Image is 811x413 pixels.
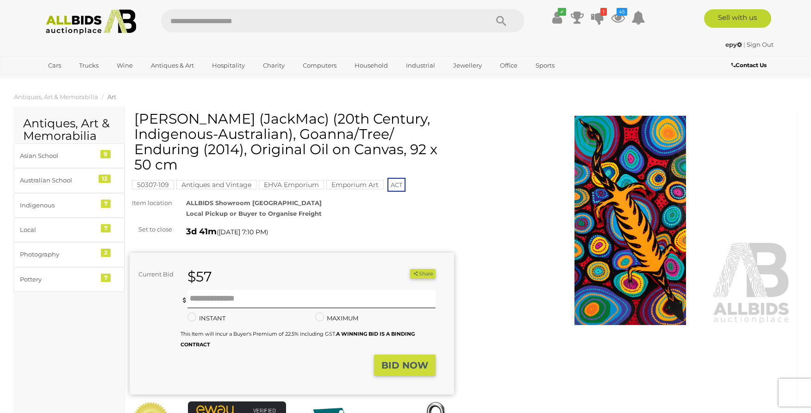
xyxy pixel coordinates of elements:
a: Pottery 7 [14,267,125,292]
img: Allbids.com.au [41,9,141,35]
span: [DATE] 7:10 PM [218,228,266,236]
i: ✔ [558,8,566,16]
button: Search [478,9,524,32]
strong: $57 [187,268,212,285]
label: INSTANT [187,313,225,324]
div: 2 [101,249,111,257]
strong: 3d 41m [186,226,217,237]
a: [GEOGRAPHIC_DATA] [42,73,120,88]
h1: [PERSON_NAME] (JackMac) (20th Century, Indigenous-Australian), Goanna/Tree/ Enduring (2014), Orig... [134,111,452,172]
mark: EHVA Emporium [259,180,324,189]
a: Sports [530,58,561,73]
label: MAXIMUM [315,313,358,324]
strong: epy [725,41,742,48]
a: Asian School 9 [14,144,125,168]
a: 1 [591,9,605,26]
a: Australian School 13 [14,168,125,193]
a: Art [107,93,116,100]
a: Computers [297,58,343,73]
a: Antiques and Vintage [176,181,256,188]
span: ACT [387,178,405,192]
a: epy [725,41,743,48]
mark: Antiques and Vintage [176,180,256,189]
mark: 50307-109 [132,180,174,189]
i: 45 [617,8,627,16]
a: 45 [611,9,625,26]
h2: Antiques, Art & Memorabilia [23,117,115,143]
div: Current Bid [130,269,181,280]
a: Sell with us [704,9,771,28]
a: Sign Out [747,41,774,48]
a: ✔ [550,9,564,26]
a: Office [494,58,524,73]
div: 9 [100,150,111,158]
a: Wine [111,58,139,73]
div: Photography [20,249,96,260]
a: Antiques & Art [145,58,200,73]
a: Hospitality [206,58,251,73]
span: | [743,41,745,48]
a: Industrial [400,58,441,73]
button: BID NOW [374,355,436,376]
i: 1 [600,8,607,16]
span: ( ) [217,228,268,236]
div: 7 [101,200,111,208]
a: Charity [257,58,291,73]
div: 7 [101,274,111,282]
strong: Local Pickup or Buyer to Organise Freight [186,210,322,217]
div: Item location [123,198,179,208]
div: Indigenous [20,200,96,211]
a: Cars [42,58,67,73]
strong: BID NOW [381,360,428,371]
div: Set to close [123,224,179,235]
a: Photography 2 [14,242,125,267]
div: Pottery [20,274,96,285]
div: 7 [101,224,111,232]
a: Household [349,58,394,73]
a: Antiques, Art & Memorabilia [14,93,98,100]
a: Trucks [73,58,105,73]
button: Share [410,269,436,279]
strong: ALLBIDS Showroom [GEOGRAPHIC_DATA] [186,199,322,206]
div: Local [20,225,96,235]
img: John McFadden (JackMac) (20th Century, Indigenous-Australian), Goanna/Tree/ Enduring (2014), Orig... [468,116,792,325]
a: Contact Us [731,60,769,70]
a: Indigenous 7 [14,193,125,218]
div: Australian School [20,175,96,186]
div: 13 [99,175,111,183]
a: Jewellery [447,58,488,73]
a: Emporium Art [326,181,384,188]
mark: Emporium Art [326,180,384,189]
a: 50307-109 [132,181,174,188]
a: Local 7 [14,218,125,242]
div: Asian School [20,150,96,161]
li: Unwatch this item [399,269,409,279]
a: EHVA Emporium [259,181,324,188]
small: This Item will incur a Buyer's Premium of 22.5% including GST. [181,331,415,348]
b: Contact Us [731,62,767,69]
